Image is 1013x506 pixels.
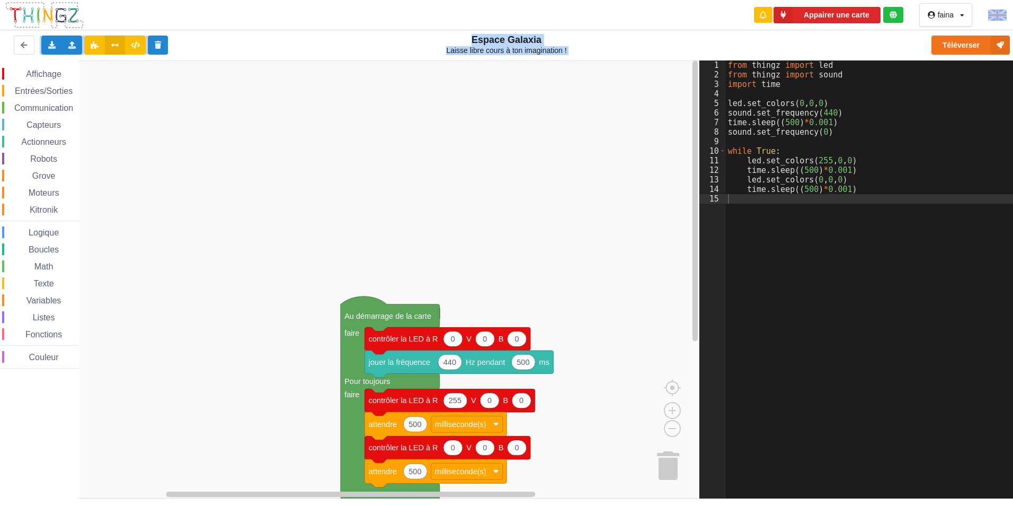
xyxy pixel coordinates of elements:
div: 12 [699,165,726,175]
span: Logique [27,228,60,237]
text: 0 [451,443,455,452]
div: 7 [699,118,726,127]
div: 9 [699,137,726,146]
text: contrôler la LED à R [369,396,438,405]
text: V [466,335,472,343]
text: B [503,396,509,405]
text: Au démarrage de la carte [344,311,431,320]
span: Capteurs [25,120,63,129]
text: 500 [408,420,421,429]
text: 500 [408,467,421,476]
text: 0 [487,396,492,405]
text: 0 [514,443,519,452]
div: Espace Galaxia [418,34,595,55]
text: B [499,335,504,343]
text: faire [344,329,359,337]
span: Communication [13,103,75,112]
span: Moteurs [27,188,61,197]
text: milliseconde(s) [435,467,486,476]
img: thingz_logo.png [5,1,84,29]
div: 3 [699,80,726,89]
text: B [499,443,504,452]
text: contrôler la LED à R [369,443,438,452]
text: 0 [514,335,519,343]
text: 255 [449,396,461,405]
text: 0 [519,396,523,405]
span: Texte [32,279,55,288]
div: Tu es connecté au serveur de création de Thingz [883,7,903,23]
text: 0 [483,443,487,452]
span: Actionneurs [20,137,68,146]
text: 0 [483,335,487,343]
div: 10 [699,146,726,156]
div: 11 [699,156,726,165]
div: 1 [699,60,726,70]
div: 15 [699,194,726,204]
text: 500 [517,358,529,367]
div: 6 [699,108,726,118]
span: Math [33,262,55,271]
div: 14 [699,185,726,194]
text: ms [539,358,549,367]
span: Couleur [28,353,60,362]
text: jouer la fréquence [368,358,430,367]
span: Entrées/Sorties [13,86,74,95]
text: 440 [443,358,456,367]
div: Laisse libre cours à ton imagination ! [418,46,595,55]
text: milliseconde(s) [435,420,486,429]
span: Robots [29,154,59,163]
span: Kitronik [28,205,59,214]
text: faire [344,390,359,399]
button: Téléverser [931,36,1010,55]
text: attendre [369,467,397,476]
img: gb.png [988,10,1007,21]
div: 4 [699,89,726,99]
div: faina [938,11,954,19]
text: V [471,396,476,405]
text: attendre [369,420,397,429]
text: Hz pendant [466,358,505,367]
div: 2 [699,70,726,80]
text: 0 [451,335,455,343]
div: 5 [699,99,726,108]
span: Affichage [24,69,63,78]
text: Pour toujours [344,377,390,386]
text: V [466,443,472,452]
span: Fonctions [24,330,64,339]
span: Variables [25,296,63,305]
div: 13 [699,175,726,185]
span: Listes [31,313,57,322]
div: 8 [699,127,726,137]
button: Appairer une carte [774,7,881,23]
span: Grove [31,171,57,180]
text: contrôler la LED à R [369,335,438,343]
span: Boucles [27,245,60,254]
